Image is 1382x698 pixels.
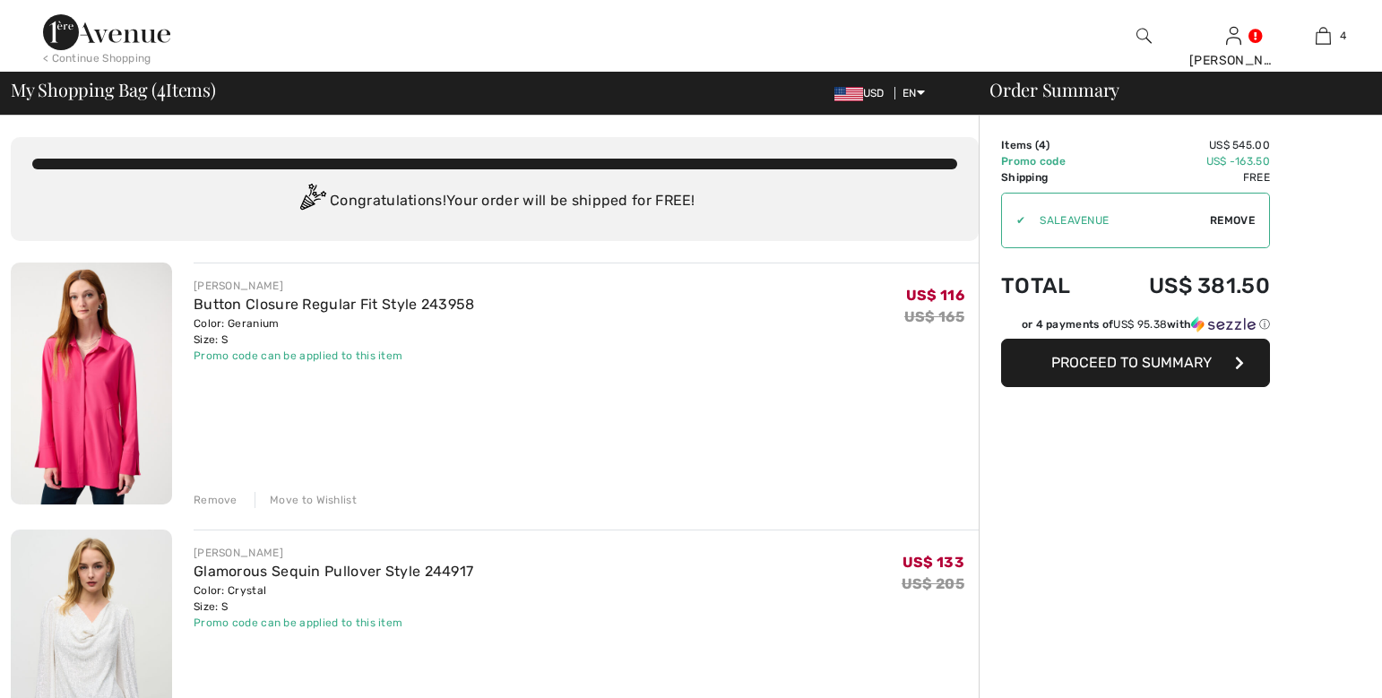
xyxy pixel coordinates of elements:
td: US$ -163.50 [1099,153,1270,169]
span: EN [903,87,925,99]
img: My Bag [1316,25,1331,47]
img: US Dollar [834,87,863,101]
img: Congratulation2.svg [294,184,330,220]
span: Remove [1210,212,1255,228]
div: Color: Crystal Size: S [194,582,473,615]
span: Proceed to Summary [1051,354,1212,371]
img: Button Closure Regular Fit Style 243958 [11,263,172,504]
div: [PERSON_NAME] [194,545,473,561]
img: 1ère Avenue [43,14,170,50]
img: search the website [1136,25,1152,47]
div: [PERSON_NAME] [1189,51,1277,70]
s: US$ 205 [902,575,964,592]
div: Congratulations! Your order will be shipped for FREE! [32,184,957,220]
a: Button Closure Regular Fit Style 243958 [194,296,475,313]
td: US$ 545.00 [1099,137,1270,153]
td: Total [1001,255,1099,316]
div: Promo code can be applied to this item [194,615,473,631]
img: My Info [1226,25,1241,47]
td: Promo code [1001,153,1099,169]
td: Shipping [1001,169,1099,185]
div: Promo code can be applied to this item [194,348,475,364]
s: US$ 165 [904,308,964,325]
span: My Shopping Bag ( Items) [11,81,216,99]
span: 4 [1340,28,1346,44]
div: Order Summary [968,81,1371,99]
span: US$ 116 [906,287,964,304]
div: or 4 payments ofUS$ 95.38withSezzle Click to learn more about Sezzle [1001,316,1270,339]
span: 4 [157,76,166,99]
td: US$ 381.50 [1099,255,1270,316]
span: USD [834,87,892,99]
div: < Continue Shopping [43,50,151,66]
td: Free [1099,169,1270,185]
input: Promo code [1025,194,1210,247]
span: US$ 133 [903,554,964,571]
span: US$ 95.38 [1113,318,1167,331]
a: Sign In [1226,27,1241,44]
img: Sezzle [1191,316,1256,332]
div: Color: Geranium Size: S [194,315,475,348]
a: Glamorous Sequin Pullover Style 244917 [194,563,473,580]
span: 4 [1039,139,1046,151]
a: 4 [1279,25,1367,47]
td: Items ( ) [1001,137,1099,153]
div: or 4 payments of with [1022,316,1270,332]
button: Proceed to Summary [1001,339,1270,387]
div: Move to Wishlist [255,492,357,508]
div: [PERSON_NAME] [194,278,475,294]
div: Remove [194,492,238,508]
div: ✔ [1002,212,1025,228]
